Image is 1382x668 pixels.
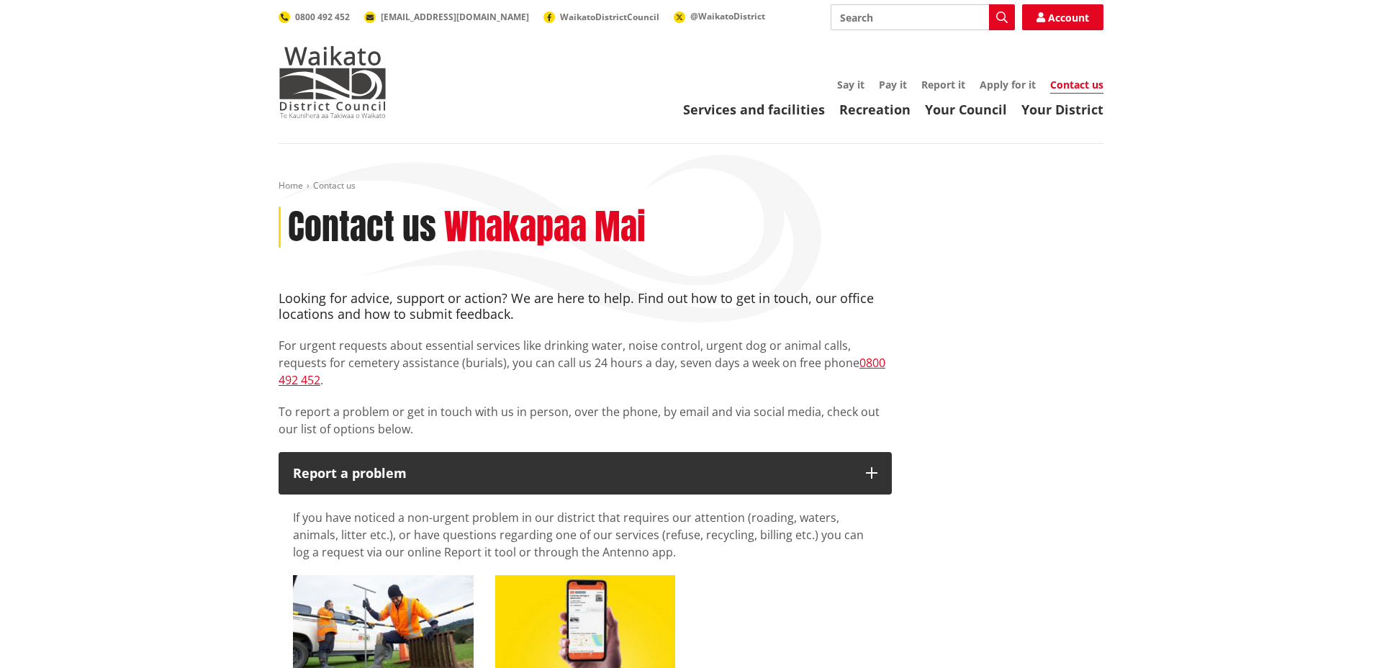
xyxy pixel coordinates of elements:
[364,11,529,23] a: [EMAIL_ADDRESS][DOMAIN_NAME]
[279,337,892,389] p: For urgent requests about essential services like drinking water, noise control, urgent dog or an...
[293,466,852,481] p: Report a problem
[279,355,885,388] a: 0800 492 452
[674,10,765,22] a: @WaikatoDistrict
[279,180,1103,192] nav: breadcrumb
[381,11,529,23] span: [EMAIL_ADDRESS][DOMAIN_NAME]
[279,46,387,118] img: Waikato District Council - Te Kaunihera aa Takiwaa o Waikato
[690,10,765,22] span: @WaikatoDistrict
[831,4,1015,30] input: Search input
[279,291,892,322] h4: Looking for advice, support or action? We are here to help. Find out how to get in touch, our off...
[1021,101,1103,118] a: Your District
[837,78,864,91] a: Say it
[925,101,1007,118] a: Your Council
[313,179,356,191] span: Contact us
[980,78,1036,91] a: Apply for it
[543,11,659,23] a: WaikatoDistrictCouncil
[1022,4,1103,30] a: Account
[295,11,350,23] span: 0800 492 452
[293,510,864,560] span: If you have noticed a non-urgent problem in our district that requires our attention (roading, wa...
[839,101,911,118] a: Recreation
[279,403,892,438] p: To report a problem or get in touch with us in person, over the phone, by email and via social me...
[921,78,965,91] a: Report it
[560,11,659,23] span: WaikatoDistrictCouncil
[279,179,303,191] a: Home
[279,452,892,495] button: Report a problem
[288,207,436,248] h1: Contact us
[444,207,646,248] h2: Whakapaa Mai
[279,11,350,23] a: 0800 492 452
[683,101,825,118] a: Services and facilities
[879,78,907,91] a: Pay it
[1050,78,1103,94] a: Contact us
